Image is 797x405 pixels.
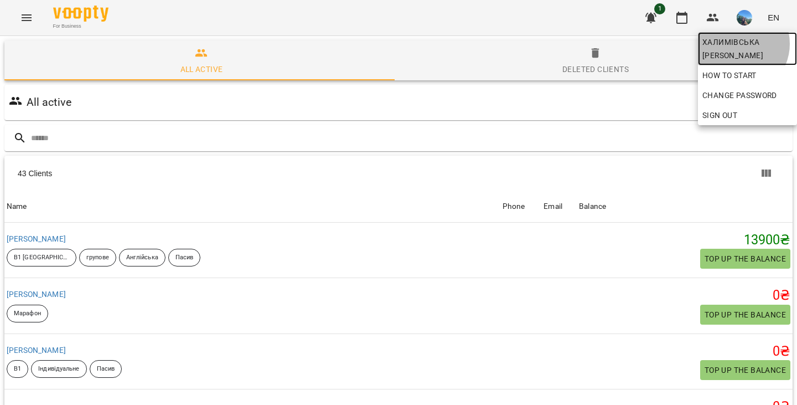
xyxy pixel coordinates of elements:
a: Халимівська [PERSON_NAME] [698,32,797,65]
button: Sign Out [698,105,797,125]
span: Халимівська [PERSON_NAME] [702,35,793,62]
a: Change Password [698,85,797,105]
span: Sign Out [702,109,737,122]
span: How to start [702,69,757,82]
span: Change Password [702,89,793,102]
a: How to start [698,65,761,85]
